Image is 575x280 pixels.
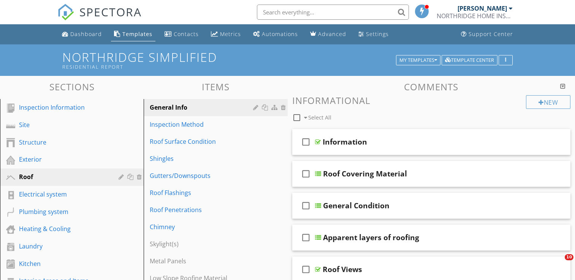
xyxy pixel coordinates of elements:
[549,254,567,272] iframe: Intercom live chat
[366,30,389,38] div: Settings
[220,30,241,38] div: Metrics
[307,27,349,41] a: Advanced
[19,190,108,199] div: Electrical system
[19,259,108,268] div: Kitchen
[19,207,108,216] div: Plumbing system
[300,197,312,215] i: check_box_outline_blank
[526,95,570,109] div: New
[57,10,142,26] a: SPECTORA
[323,137,367,146] div: Information
[208,27,244,41] a: Metrics
[323,233,419,242] div: Apparent layers of roofing
[469,30,513,38] div: Support Center
[150,103,255,112] div: General Info
[150,205,255,214] div: Roof Penetrations
[150,239,255,249] div: Skylight(s)
[292,95,571,105] h3: Informational
[122,30,152,38] div: Templates
[150,154,255,163] div: Shingles
[174,30,199,38] div: Contacts
[437,12,513,20] div: NORTHRIDGE HOME INSPECTIONS LLC
[19,103,108,112] div: Inspection Information
[442,55,497,66] button: Template Center
[355,27,392,41] a: Settings
[150,171,255,180] div: Gutters/Downspouts
[150,222,255,231] div: Chimney
[111,27,155,41] a: Templates
[323,201,390,210] div: General Condition
[150,188,255,197] div: Roof Flashings
[19,224,108,233] div: Heating & Cooling
[144,82,287,92] h3: Items
[150,256,255,266] div: Metal Panels
[323,265,362,274] div: Roof Views
[19,172,108,181] div: Roof
[19,155,108,164] div: Exterior
[19,138,108,147] div: Structure
[396,55,440,66] button: My Templates
[250,27,301,41] a: Automations (Basic)
[318,30,346,38] div: Advanced
[79,4,142,20] span: SPECTORA
[458,27,516,41] a: Support Center
[262,30,298,38] div: Automations
[323,169,407,178] div: Roof Covering Material
[300,228,312,247] i: check_box_outline_blank
[445,58,494,63] div: Template Center
[300,260,312,278] i: check_box_outline_blank
[150,137,255,146] div: Roof Surface Condition
[57,4,74,20] img: The Best Home Inspection Software - Spectora
[150,120,255,129] div: Inspection Method
[62,64,399,70] div: Residential Report
[458,5,507,12] div: [PERSON_NAME]
[292,82,571,92] h3: Comments
[300,165,312,183] i: check_box_outline_blank
[62,50,513,70] h1: Northridge Simplified
[300,133,312,151] i: check_box_outline_blank
[257,5,409,20] input: Search everything...
[19,242,108,251] div: Laundry
[565,254,573,260] span: 10
[162,27,202,41] a: Contacts
[399,58,437,63] div: My Templates
[70,30,102,38] div: Dashboard
[19,120,108,129] div: Site
[442,56,497,63] a: Template Center
[59,27,105,41] a: Dashboard
[308,114,331,121] span: Select All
